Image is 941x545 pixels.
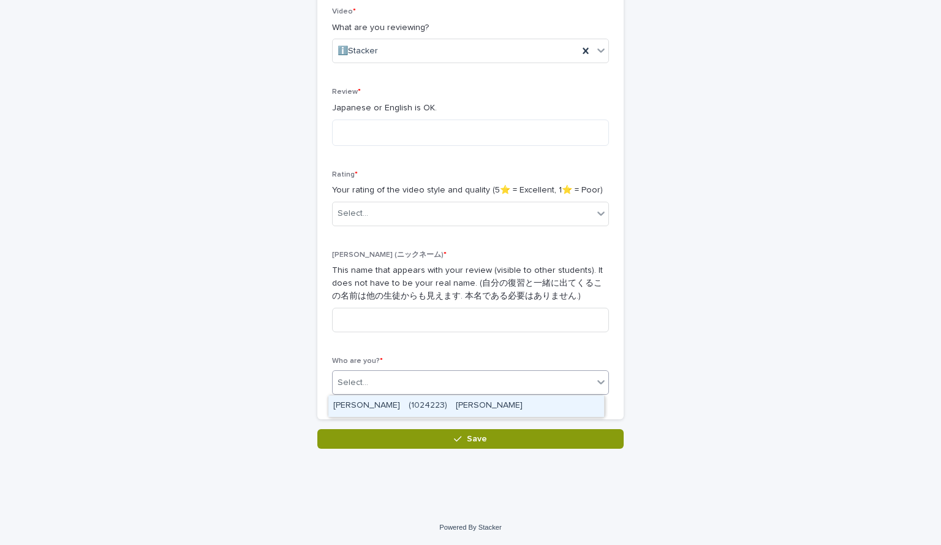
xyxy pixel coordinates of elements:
[338,45,378,58] span: ℹ️Stacker
[332,8,356,15] span: Video
[317,429,624,449] button: Save
[332,357,383,365] span: Who are you?
[328,395,604,417] div: YONETA Kosei (1024223) 米田 昊生
[332,88,361,96] span: Review
[332,251,447,259] span: [PERSON_NAME] (ニックネーム)
[332,21,609,34] p: What are you reviewing?
[338,207,368,220] div: Select...
[332,171,358,178] span: Rating
[332,102,609,115] p: Japanese or English is OK.
[467,435,487,443] span: Save
[439,524,501,531] a: Powered By Stacker
[338,376,368,389] div: Select...
[332,184,609,197] p: Your rating of the video style and quality (5⭐️ = Excellent, 1⭐️ = Poor)
[332,264,609,302] p: This name that appears with your review (visible to other students). It does not have to be your ...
